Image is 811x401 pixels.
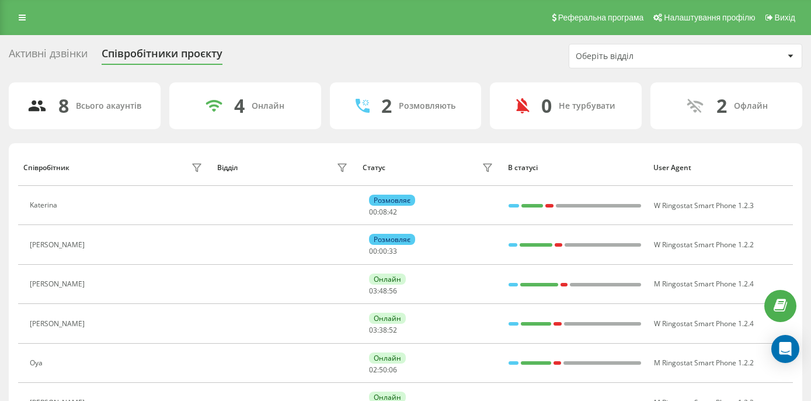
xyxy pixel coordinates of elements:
[30,201,60,209] div: Katerina
[379,246,387,256] span: 00
[9,47,88,65] div: Активні дзвінки
[399,101,455,111] div: Розмовляють
[369,207,377,217] span: 00
[508,164,642,172] div: В статусі
[716,95,727,117] div: 2
[30,280,88,288] div: [PERSON_NAME]
[389,286,397,296] span: 56
[76,101,141,111] div: Всього акаунтів
[775,13,795,22] span: Вихід
[369,352,406,364] div: Онлайн
[234,95,245,117] div: 4
[369,208,397,216] div: : :
[369,246,377,256] span: 00
[23,164,69,172] div: Співробітник
[389,207,397,217] span: 42
[217,164,238,172] div: Відділ
[369,326,397,334] div: : :
[369,286,377,296] span: 03
[734,101,768,111] div: Офлайн
[30,241,88,249] div: [PERSON_NAME]
[381,95,392,117] div: 2
[369,234,415,245] div: Розмовляє
[653,164,788,172] div: User Agent
[379,207,387,217] span: 08
[654,240,754,250] span: W Ringostat Smart Phone 1.2.2
[654,358,754,368] span: M Ringostat Smart Phone 1.2.2
[389,365,397,375] span: 06
[30,320,88,328] div: [PERSON_NAME]
[369,274,406,285] div: Онлайн
[369,195,415,206] div: Розмовляє
[771,335,799,363] div: Open Intercom Messenger
[558,13,644,22] span: Реферальна програма
[369,287,397,295] div: : :
[559,101,615,111] div: Не турбувати
[102,47,222,65] div: Співробітники проєкту
[654,319,754,329] span: W Ringostat Smart Phone 1.2.4
[541,95,552,117] div: 0
[654,279,754,289] span: M Ringostat Smart Phone 1.2.4
[369,365,377,375] span: 02
[654,200,754,210] span: W Ringostat Smart Phone 1.2.3
[369,247,397,255] div: : :
[369,325,377,335] span: 03
[379,365,387,375] span: 50
[363,164,385,172] div: Статус
[389,325,397,335] span: 52
[252,101,284,111] div: Онлайн
[379,325,387,335] span: 38
[389,246,397,256] span: 33
[379,286,387,296] span: 48
[369,313,406,324] div: Онлайн
[30,359,46,367] div: Oya
[369,366,397,374] div: : :
[576,51,715,61] div: Оберіть відділ
[664,13,755,22] span: Налаштування профілю
[58,95,69,117] div: 8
